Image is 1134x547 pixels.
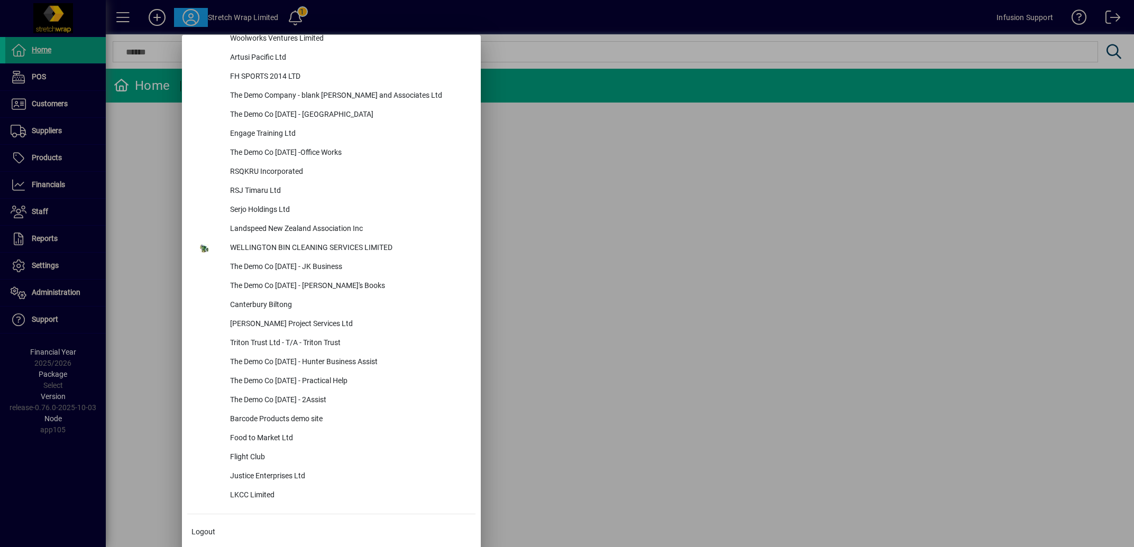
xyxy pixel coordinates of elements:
[222,220,475,239] div: Landspeed New Zealand Association Inc
[187,106,475,125] button: The Demo Co [DATE] - [GEOGRAPHIC_DATA]
[187,258,475,277] button: The Demo Co [DATE] - JK Business
[187,220,475,239] button: Landspeed New Zealand Association Inc
[222,334,475,353] div: Triton Trust Ltd - T/A - Triton Trust
[187,391,475,410] button: The Demo Co [DATE] - 2Assist
[187,372,475,391] button: The Demo Co [DATE] - Practical Help
[222,201,475,220] div: Serjo Holdings Ltd
[187,68,475,87] button: FH SPORTS 2014 LTD
[187,87,475,106] button: The Demo Company - blank [PERSON_NAME] and Associates Ltd
[222,239,475,258] div: WELLINGTON BIN CLEANING SERVICES LIMITED
[187,239,475,258] button: WELLINGTON BIN CLEANING SERVICES LIMITED
[222,296,475,315] div: Canterbury Biltong
[187,144,475,163] button: The Demo Co [DATE] -Office Works
[222,429,475,448] div: Food to Market Ltd
[222,277,475,296] div: The Demo Co [DATE] - [PERSON_NAME]'s Books
[222,391,475,410] div: The Demo Co [DATE] - 2Assist
[187,49,475,68] button: Artusi Pacific Ltd
[187,353,475,372] button: The Demo Co [DATE] - Hunter Business Assist
[222,30,475,49] div: Woolworks Ventures Limited
[187,315,475,334] button: [PERSON_NAME] Project Services Ltd
[187,163,475,182] button: RSQKRU Incorporated
[187,486,475,505] button: LKCC Limited
[187,523,475,542] button: Logout
[187,201,475,220] button: Serjo Holdings Ltd
[187,334,475,353] button: Triton Trust Ltd - T/A - Triton Trust
[222,87,475,106] div: The Demo Company - blank [PERSON_NAME] and Associates Ltd
[187,410,475,429] button: Barcode Products demo site
[222,372,475,391] div: The Demo Co [DATE] - Practical Help
[187,429,475,448] button: Food to Market Ltd
[222,315,475,334] div: [PERSON_NAME] Project Services Ltd
[191,526,215,537] span: Logout
[222,353,475,372] div: The Demo Co [DATE] - Hunter Business Assist
[222,448,475,467] div: Flight Club
[187,30,475,49] button: Woolworks Ventures Limited
[187,182,475,201] button: RSJ Timaru Ltd
[222,106,475,125] div: The Demo Co [DATE] - [GEOGRAPHIC_DATA]
[222,258,475,277] div: The Demo Co [DATE] - JK Business
[222,486,475,505] div: LKCC Limited
[222,163,475,182] div: RSQKRU Incorporated
[222,410,475,429] div: Barcode Products demo site
[222,125,475,144] div: Engage Training Ltd
[187,277,475,296] button: The Demo Co [DATE] - [PERSON_NAME]'s Books
[187,296,475,315] button: Canterbury Biltong
[187,448,475,467] button: Flight Club
[187,125,475,144] button: Engage Training Ltd
[222,144,475,163] div: The Demo Co [DATE] -Office Works
[222,49,475,68] div: Artusi Pacific Ltd
[187,467,475,486] button: Justice Enterprises Ltd
[222,467,475,486] div: Justice Enterprises Ltd
[222,182,475,201] div: RSJ Timaru Ltd
[222,68,475,87] div: FH SPORTS 2014 LTD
